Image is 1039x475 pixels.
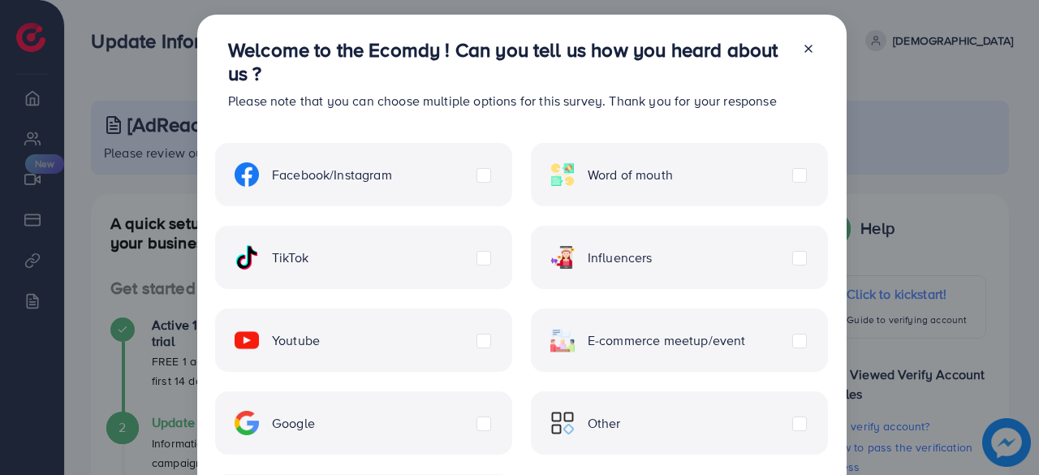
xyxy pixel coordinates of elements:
[228,91,789,110] p: Please note that you can choose multiple options for this survey. Thank you for your response
[235,328,259,352] img: ic-youtube.715a0ca2.svg
[235,162,259,187] img: ic-facebook.134605ef.svg
[272,248,308,267] span: TikTok
[550,328,575,352] img: ic-ecommerce.d1fa3848.svg
[272,331,320,350] span: Youtube
[550,411,575,435] img: ic-other.99c3e012.svg
[588,166,673,184] span: Word of mouth
[550,245,575,270] img: ic-influencers.a620ad43.svg
[588,414,621,433] span: Other
[235,245,259,270] img: ic-tiktok.4b20a09a.svg
[588,248,653,267] span: Influencers
[272,166,392,184] span: Facebook/Instagram
[550,162,575,187] img: ic-word-of-mouth.a439123d.svg
[235,411,259,435] img: ic-google.5bdd9b68.svg
[588,331,746,350] span: E-commerce meetup/event
[228,38,789,85] h3: Welcome to the Ecomdy ! Can you tell us how you heard about us ?
[272,414,315,433] span: Google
